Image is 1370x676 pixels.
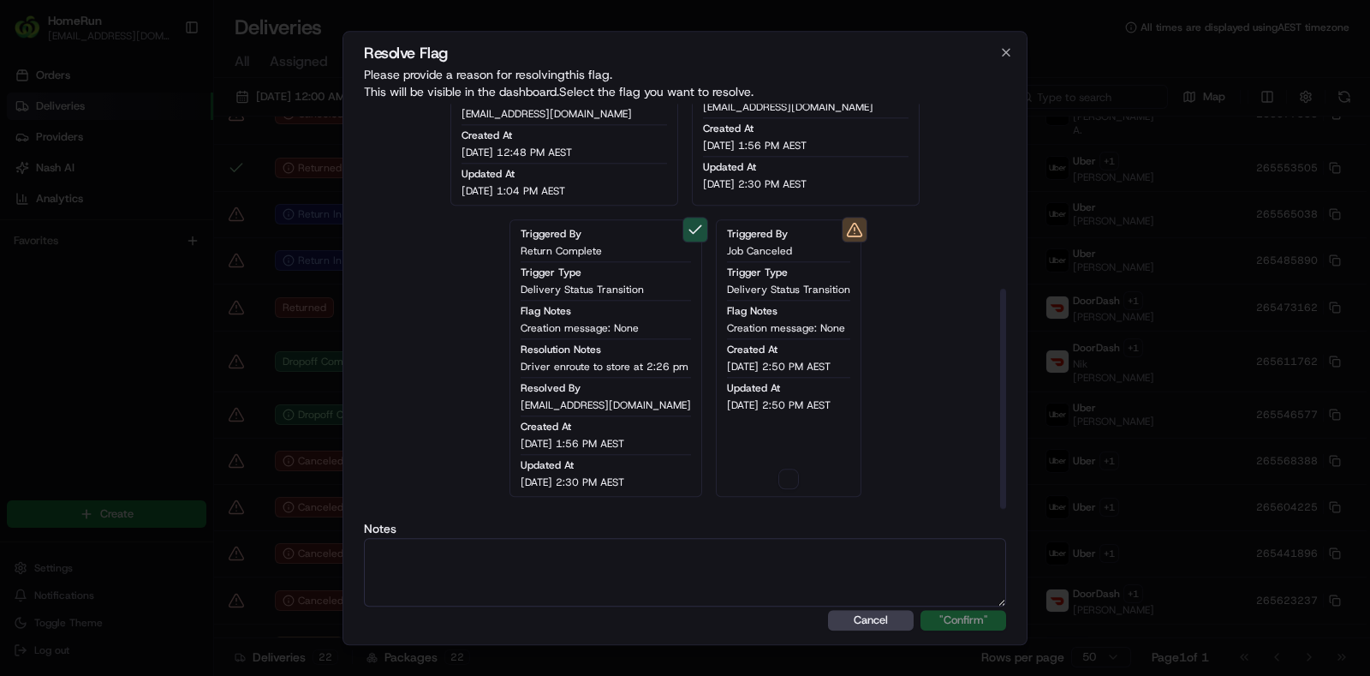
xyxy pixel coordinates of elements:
[521,244,602,258] span: Return Complete
[727,360,831,374] span: [DATE] 2:50 PM AEST
[703,177,807,191] span: [DATE] 2:30 PM AEST
[521,398,691,412] span: [EMAIL_ADDRESS][DOMAIN_NAME]
[462,129,512,142] span: Created At
[727,244,792,258] span: Job Canceled
[521,266,581,279] span: Trigger Type
[727,381,780,395] span: Updated At
[727,343,777,356] span: Created At
[364,45,1006,61] h2: Resolve Flag
[364,66,1006,100] p: Please provide a reason for resolving this flag . This will be visible in the dashboard. Select t...
[727,283,850,296] span: Delivery Status Transition
[727,266,788,279] span: Trigger Type
[462,146,572,159] span: [DATE] 12:48 PM AEST
[703,160,756,174] span: Updated At
[521,343,601,356] span: Resolution Notes
[727,321,845,335] span: Creation message: None
[462,184,565,198] span: [DATE] 1:04 PM AEST
[462,107,632,121] span: [EMAIL_ADDRESS][DOMAIN_NAME]
[727,227,788,241] span: Triggered By
[521,437,624,451] span: [DATE] 1:56 PM AEST
[521,360,688,374] span: Driver enroute to store at 2:26 pm
[462,167,515,181] span: Updated At
[727,398,831,412] span: [DATE] 2:50 PM AEST
[364,523,1006,535] label: Notes
[521,420,571,434] span: Created At
[521,227,581,241] span: Triggered By
[521,476,624,489] span: [DATE] 2:30 PM AEST
[727,304,777,318] span: Flag Notes
[521,458,574,472] span: Updated At
[828,610,914,631] button: Cancel
[703,122,753,135] span: Created At
[703,100,873,114] span: [EMAIL_ADDRESS][DOMAIN_NAME]
[521,283,644,296] span: Delivery Status Transition
[521,304,571,318] span: Flag Notes
[703,139,807,153] span: [DATE] 1:56 PM AEST
[521,321,639,335] span: Creation message: None
[521,381,581,395] span: Resolved By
